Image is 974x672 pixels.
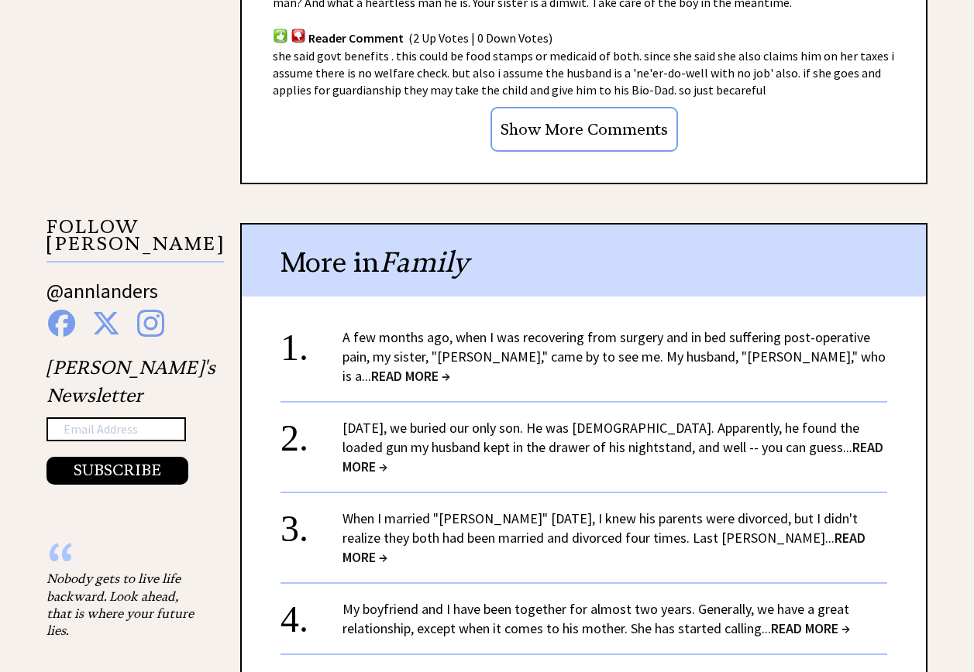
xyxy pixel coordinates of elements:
[46,354,215,485] div: [PERSON_NAME]'s Newsletter
[408,31,552,46] span: (2 Up Votes | 0 Down Votes)
[308,31,404,46] span: Reader Comment
[46,570,201,639] div: Nobody gets to live life backward. Look ahead, that is where your future lies.
[280,509,342,537] div: 3.
[342,529,866,566] span: READ MORE →
[273,48,894,98] span: she said govt benefits . this could be food stamps or medicaid of both. since she said she also c...
[46,278,158,319] a: @annlanders
[771,619,850,637] span: READ MORE →
[280,327,342,356] div: 1.
[46,218,224,262] p: FOLLOW [PERSON_NAME]
[342,328,886,385] a: A few months ago, when I was recovering from surgery and in bed suffering post-operative pain, my...
[48,310,75,337] img: facebook%20blue.png
[280,599,342,628] div: 4.
[242,225,926,297] div: More in
[46,554,201,570] div: “
[371,367,450,385] span: READ MORE →
[273,28,288,43] img: votup.png
[92,310,120,337] img: x%20blue.png
[280,418,342,447] div: 2.
[342,509,866,566] a: When I married "[PERSON_NAME]" [DATE], I knew his parents were divorced, but I didn't realize the...
[342,600,850,637] a: My boyfriend and I have been together for almost two years. Generally, we have a great relationsh...
[490,107,678,152] input: Show More Comments
[46,457,188,485] button: SUBSCRIBE
[342,438,883,475] span: READ MORE →
[46,417,186,442] input: Email Address
[291,28,306,43] img: votdown.png
[137,310,164,337] img: instagram%20blue.png
[342,419,883,475] a: [DATE], we buried our only son. He was [DEMOGRAPHIC_DATA]. Apparently, he found the loaded gun my...
[380,245,469,279] span: Family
